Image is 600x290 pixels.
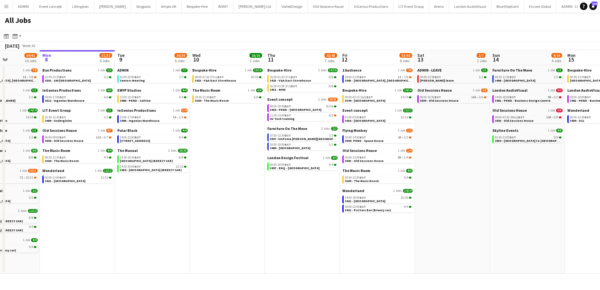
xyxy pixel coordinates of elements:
[182,0,213,13] button: Bespoke-Hire
[213,0,233,13] button: INVNT
[556,0,590,13] button: ADMIN - LEAVE
[589,3,597,10] a: 110
[449,0,491,13] button: London AudioVisual
[5,43,19,49] div: [DATE]
[394,0,429,13] button: LIT Event Group
[67,0,94,13] button: Lillingston
[94,0,131,13] button: [PERSON_NAME]
[34,0,67,13] button: Event concept
[349,0,394,13] button: InGenius Productions
[592,2,597,6] span: 110
[524,0,556,13] button: Encore Global
[429,0,449,13] button: Arena
[156,0,182,13] button: Ampix UK
[491,0,524,13] button: Blue Elephant
[131,0,156,13] button: Singpods
[276,0,308,13] button: VortekDesign
[13,0,34,13] button: ADMIN
[233,0,276,13] button: [PERSON_NAME] Ltd
[308,0,349,13] button: Old Sessions House
[21,43,36,48] span: Week 36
